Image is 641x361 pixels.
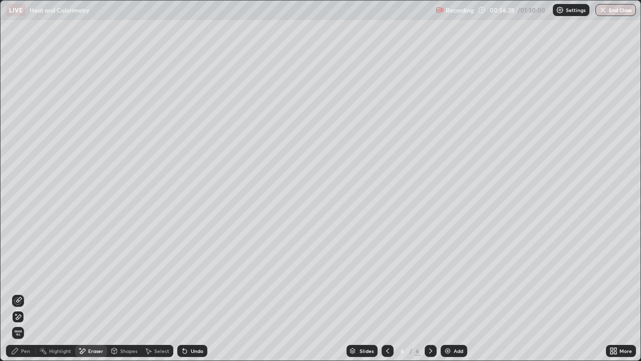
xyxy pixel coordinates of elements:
button: End Class [595,4,636,16]
div: Select [154,348,169,353]
div: Shapes [120,348,137,353]
img: class-settings-icons [556,6,564,14]
img: end-class-cross [599,6,607,14]
img: add-slide-button [444,347,452,355]
div: Pen [21,348,30,353]
p: Recording [446,7,474,14]
div: More [619,348,632,353]
div: / [410,348,413,354]
div: Eraser [88,348,103,353]
div: Highlight [49,348,71,353]
div: 6 [398,348,408,354]
div: Slides [360,348,374,353]
p: LIVE [9,6,23,14]
span: Erase all [13,330,24,336]
div: Add [454,348,463,353]
img: recording.375f2c34.svg [436,6,444,14]
p: Settings [566,8,585,13]
p: Heat and Calorimetry [30,6,89,14]
div: Undo [191,348,203,353]
div: 6 [415,346,421,355]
